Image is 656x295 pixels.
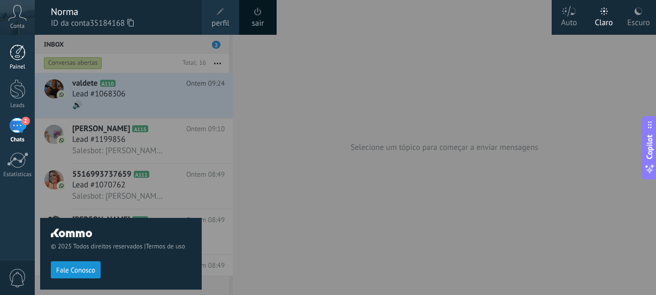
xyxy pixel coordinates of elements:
span: Copilot [644,134,655,159]
a: Fale Conosco [51,266,101,274]
button: Fale Conosco [51,261,101,278]
span: perfil [211,18,229,29]
a: Termos de uso [146,243,185,251]
div: Norma [51,6,191,18]
span: Conta [10,23,25,30]
div: Escuro [627,7,650,35]
span: 35184168 [90,18,134,29]
span: 2 [21,117,30,125]
div: Leads [2,102,33,109]
span: © 2025 Todos direitos reservados | [51,243,191,251]
div: Painel [2,64,33,71]
div: Auto [561,7,577,35]
span: ID da conta [51,18,191,29]
div: Estatísticas [2,171,33,178]
span: Fale Conosco [56,267,95,274]
a: sair [252,18,264,29]
div: Chats [2,137,33,143]
div: Claro [595,7,613,35]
